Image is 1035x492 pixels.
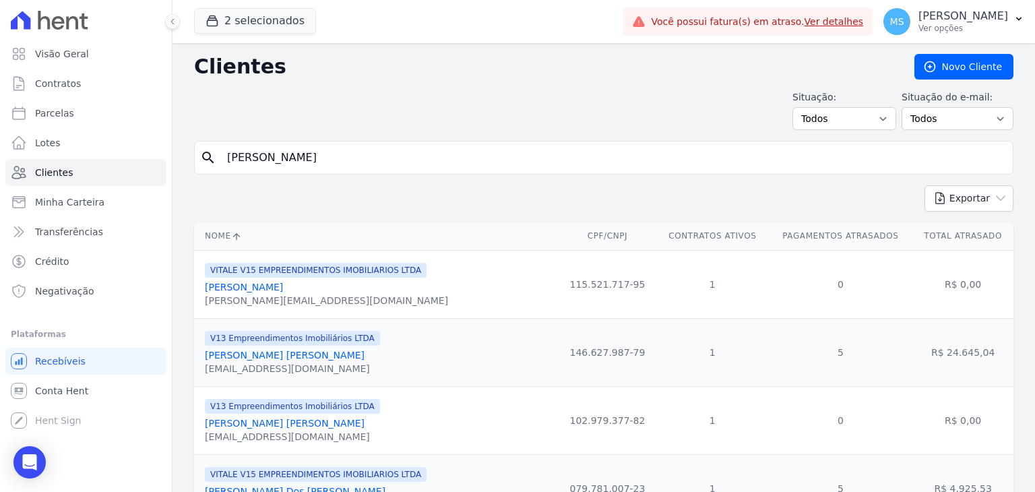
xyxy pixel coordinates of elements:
[35,77,81,90] span: Contratos
[35,136,61,150] span: Lotes
[651,15,863,29] span: Você possui fatura(s) em atraso.
[35,195,104,209] span: Minha Carteira
[5,377,166,404] a: Conta Hent
[200,150,216,166] i: search
[5,40,166,67] a: Visão Geral
[205,467,427,482] span: VITALE V15 EMPREENDIMENTOS IMOBILIARIOS LTDA
[35,384,88,398] span: Conta Hent
[5,248,166,275] a: Crédito
[35,106,74,120] span: Parcelas
[768,250,912,318] td: 0
[912,318,1013,386] td: R$ 24.645,04
[914,54,1013,80] a: Novo Cliente
[35,225,103,239] span: Transferências
[559,386,656,454] td: 102.979.377-82
[656,318,768,386] td: 1
[205,399,380,414] span: V13 Empreendimentos Imobiliários LTDA
[5,189,166,216] a: Minha Carteira
[5,70,166,97] a: Contratos
[35,47,89,61] span: Visão Geral
[11,326,161,342] div: Plataformas
[194,222,559,250] th: Nome
[219,144,1007,171] input: Buscar por nome, CPF ou e-mail
[656,386,768,454] td: 1
[902,90,1013,104] label: Situação do e-mail:
[194,8,316,34] button: 2 selecionados
[912,222,1013,250] th: Total Atrasado
[890,17,904,26] span: MS
[792,90,896,104] label: Situação:
[13,446,46,479] div: Open Intercom Messenger
[205,350,365,361] a: [PERSON_NAME] [PERSON_NAME]
[656,250,768,318] td: 1
[805,16,864,27] a: Ver detalhes
[205,282,283,293] a: [PERSON_NAME]
[918,23,1008,34] p: Ver opções
[559,222,656,250] th: CPF/CNPJ
[205,362,380,375] div: [EMAIL_ADDRESS][DOMAIN_NAME]
[205,263,427,278] span: VITALE V15 EMPREENDIMENTOS IMOBILIARIOS LTDA
[5,348,166,375] a: Recebíveis
[205,294,448,307] div: [PERSON_NAME][EMAIL_ADDRESS][DOMAIN_NAME]
[918,9,1008,23] p: [PERSON_NAME]
[5,129,166,156] a: Lotes
[559,318,656,386] td: 146.627.987-79
[5,278,166,305] a: Negativação
[559,250,656,318] td: 115.521.717-95
[5,218,166,245] a: Transferências
[35,166,73,179] span: Clientes
[205,331,380,346] span: V13 Empreendimentos Imobiliários LTDA
[768,318,912,386] td: 5
[35,284,94,298] span: Negativação
[35,255,69,268] span: Crédito
[5,159,166,186] a: Clientes
[5,100,166,127] a: Parcelas
[205,418,365,429] a: [PERSON_NAME] [PERSON_NAME]
[873,3,1035,40] button: MS [PERSON_NAME] Ver opções
[912,250,1013,318] td: R$ 0,00
[656,222,768,250] th: Contratos Ativos
[194,55,893,79] h2: Clientes
[35,355,86,368] span: Recebíveis
[768,222,912,250] th: Pagamentos Atrasados
[205,430,380,443] div: [EMAIL_ADDRESS][DOMAIN_NAME]
[924,185,1013,212] button: Exportar
[912,386,1013,454] td: R$ 0,00
[768,386,912,454] td: 0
